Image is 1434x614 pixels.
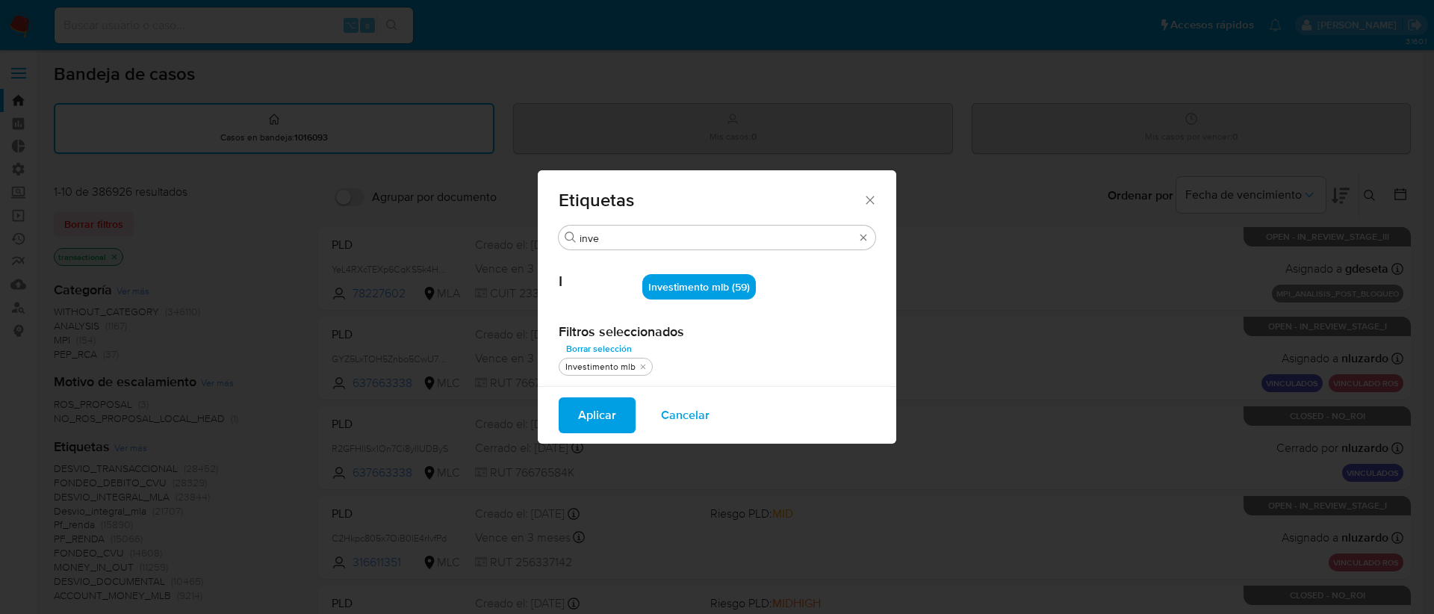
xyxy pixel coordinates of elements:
div: Investimento mlb (59) [642,274,756,300]
button: Borrar selección [559,340,639,358]
button: Aplicar [559,397,636,433]
button: quitar Investimento mlb [637,361,649,373]
input: Buscar filtro [580,232,854,245]
button: Cerrar [863,193,876,206]
div: Investimento mlb [562,361,639,373]
span: I [559,250,642,291]
button: Buscar [565,232,577,244]
span: Investimento mlb (59) [648,279,750,294]
span: Etiquetas [559,191,863,209]
span: Borrar selección [566,341,632,356]
span: Aplicar [578,399,616,432]
span: Cancelar [661,399,710,432]
button: Borrar [857,232,869,244]
button: Cancelar [642,397,729,433]
h2: Filtros seleccionados [559,323,875,340]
